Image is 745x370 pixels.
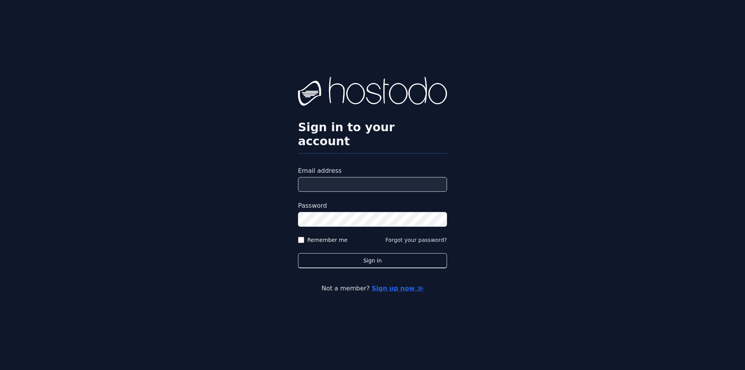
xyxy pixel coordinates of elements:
[372,285,423,292] a: Sign up now ≫
[298,120,447,148] h2: Sign in to your account
[298,253,447,268] button: Sign in
[298,77,447,108] img: Hostodo
[307,236,348,244] label: Remember me
[37,284,708,293] p: Not a member?
[298,201,447,210] label: Password
[298,166,447,175] label: Email address
[385,236,447,244] button: Forgot your password?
